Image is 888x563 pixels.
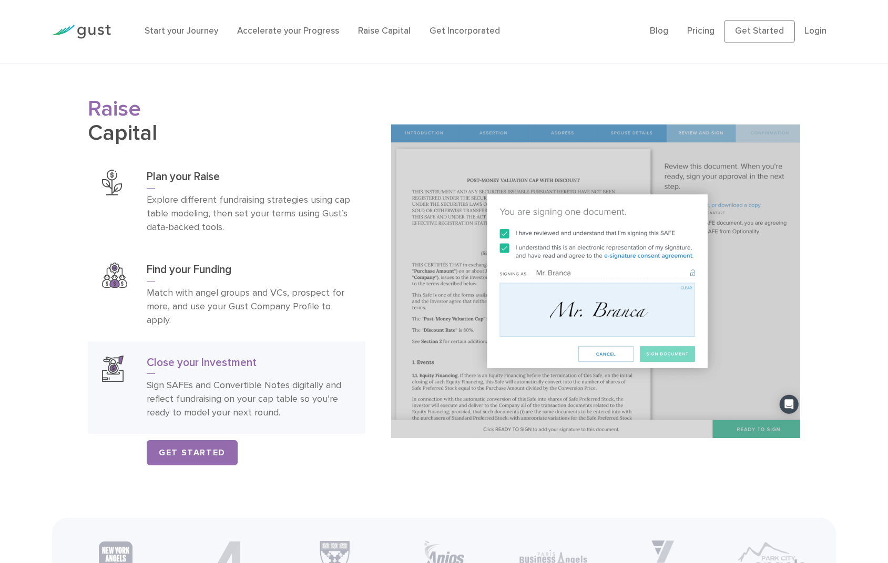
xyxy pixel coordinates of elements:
[358,26,411,36] a: Raise Capital
[147,263,351,281] h3: Find your Funding
[237,26,339,36] a: Accelerate your Progress
[102,356,124,382] img: Close Your Investment
[88,155,365,248] a: Plan Your RaisePlan your RaiseExplore different fundraising strategies using cap table modeling, ...
[147,193,351,234] p: Explore different fundraising strategies using cap table modeling, then set your terms using Gust...
[88,248,365,341] a: Find Your FundingFind your FundingMatch with angel groups and VCs, prospect for more, and use you...
[102,170,122,195] img: Plan Your Raise
[147,356,351,374] h3: Close your Investment
[650,26,668,36] a: Blog
[147,379,351,420] p: Sign SAFEs and Convertible Notes digitally and reflect fundraising on your cap table so you’re re...
[145,26,218,36] a: Start your Journey
[88,341,365,434] a: Close Your InvestmentClose your InvestmentSign SAFEs and Convertible Notes digitally and reflect ...
[147,440,238,465] a: Get Started
[724,20,795,43] a: Get Started
[88,97,365,145] h2: Capital
[804,26,826,36] a: Login
[147,170,351,189] h3: Plan your Raise
[147,286,351,327] p: Match with angel groups and VCs, prospect for more, and use your Gust Company Profile to apply.
[52,25,111,39] img: Gust Logo
[687,26,715,36] a: Pricing
[88,96,141,122] span: Raise
[391,124,800,438] img: Close Your Investment
[102,263,127,288] img: Find Your Funding
[430,26,500,36] a: Get Incorporated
